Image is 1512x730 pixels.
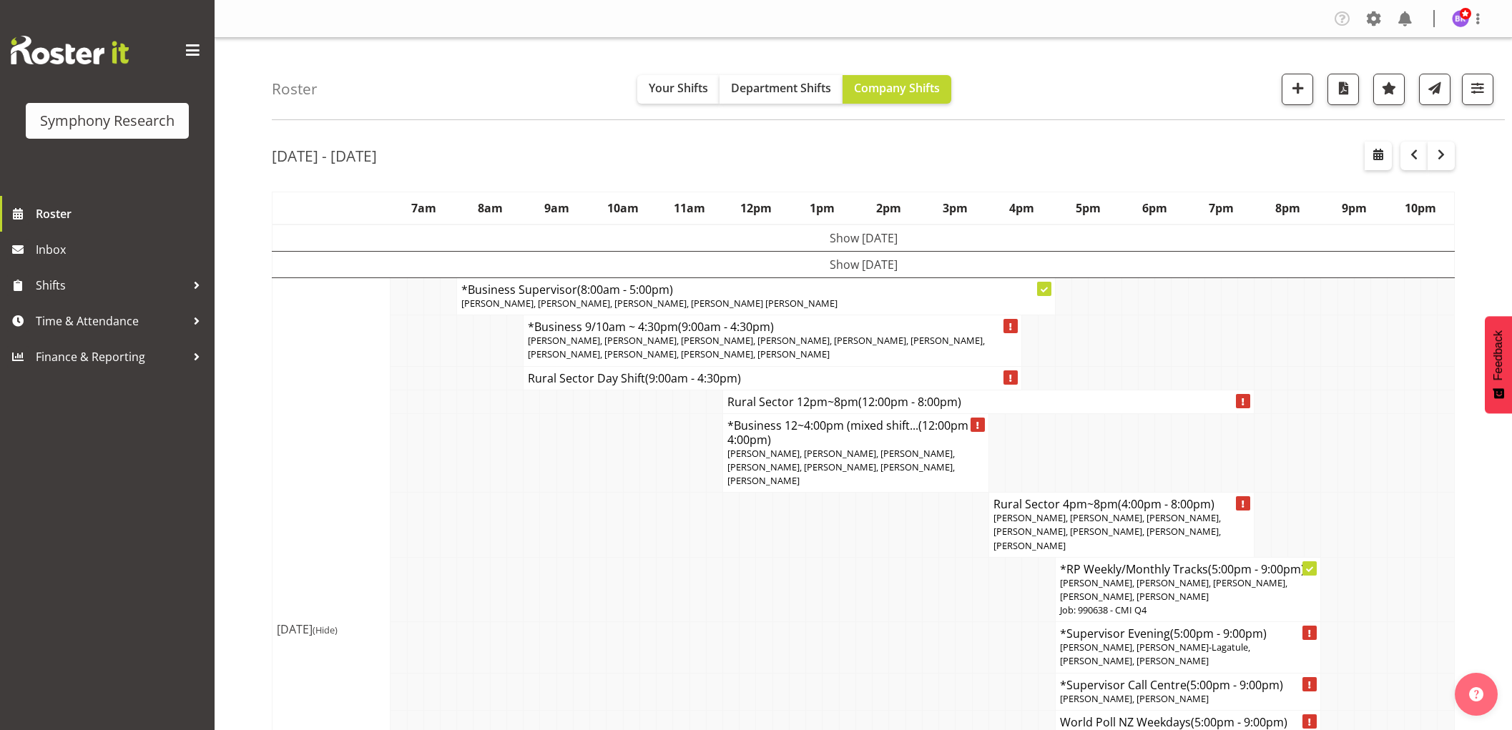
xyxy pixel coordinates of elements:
span: [PERSON_NAME], [PERSON_NAME], [PERSON_NAME], [PERSON_NAME], [PERSON_NAME], [PERSON_NAME], [PERSON... [993,511,1221,551]
h4: *Business 12~4:00pm (mixed shift... [727,418,984,447]
span: Shifts [36,275,186,296]
span: Finance & Reporting [36,346,186,368]
h4: Roster [272,81,318,97]
span: Roster [36,203,207,225]
span: (9:00am - 4:30pm) [645,370,741,386]
h4: *Supervisor Evening [1060,626,1317,641]
img: Rosterit website logo [11,36,129,64]
button: Company Shifts [843,75,951,104]
span: (5:00pm - 9:00pm) [1170,626,1267,641]
th: 10am [590,192,657,225]
span: (5:00pm - 9:00pm) [1208,561,1305,577]
h4: Rural Sector Day Shift [528,371,1017,385]
button: Feedback - Show survey [1485,316,1512,413]
th: 6pm [1121,192,1188,225]
h4: Rural Sector 12pm~8pm [727,395,1250,409]
span: Your Shifts [649,80,708,96]
th: 2pm [855,192,922,225]
span: (9:00am - 4:30pm) [678,319,774,335]
img: help-xxl-2.png [1469,687,1483,701]
span: Feedback [1492,330,1505,380]
span: (8:00am - 5:00pm) [577,282,673,297]
span: [PERSON_NAME], [PERSON_NAME]-Lagatule, [PERSON_NAME], [PERSON_NAME] [1060,641,1250,667]
h4: Rural Sector 4pm~8pm [993,497,1250,511]
th: 10pm [1388,192,1455,225]
th: 7pm [1188,192,1255,225]
td: Show [DATE] [273,225,1455,252]
img: bhavik-kanna1260.jpg [1452,10,1469,27]
th: 8am [457,192,524,225]
h4: *RP Weekly/Monthly Tracks [1060,562,1317,576]
span: [PERSON_NAME], [PERSON_NAME], [PERSON_NAME], [PERSON_NAME], [PERSON_NAME] [1060,576,1287,603]
span: (5:00pm - 9:00pm) [1187,677,1283,693]
button: Select a specific date within the roster. [1365,142,1392,170]
button: Highlight an important date within the roster. [1373,74,1405,105]
th: 9pm [1321,192,1388,225]
th: 7am [391,192,457,225]
span: (4:00pm - 8:00pm) [1118,496,1214,512]
button: Add a new shift [1282,74,1313,105]
th: 3pm [922,192,988,225]
span: [PERSON_NAME], [PERSON_NAME] [1060,692,1209,705]
h4: *Supervisor Call Centre [1060,678,1317,692]
span: (12:00pm - 4:00pm) [727,418,975,448]
span: [PERSON_NAME], [PERSON_NAME], [PERSON_NAME], [PERSON_NAME], [PERSON_NAME], [PERSON_NAME], [PERSON... [528,334,985,360]
div: Symphony Research [40,110,175,132]
p: Job: 990638 - CMI Q4 [1060,603,1317,617]
th: 9am [524,192,590,225]
button: Filter Shifts [1462,74,1493,105]
span: Time & Attendance [36,310,186,332]
button: Download a PDF of the roster according to the set date range. [1327,74,1359,105]
th: 8pm [1255,192,1321,225]
span: (Hide) [313,623,338,636]
h4: *Business 9/10am ~ 4:30pm [528,320,1017,334]
h4: *Business Supervisor [461,282,1050,297]
th: 4pm [988,192,1055,225]
button: Your Shifts [637,75,720,104]
th: 11am [657,192,723,225]
th: 5pm [1055,192,1121,225]
span: Company Shifts [854,80,940,96]
th: 12pm [722,192,789,225]
th: 1pm [789,192,855,225]
span: (12:00pm - 8:00pm) [858,394,961,410]
td: Show [DATE] [273,252,1455,278]
button: Send a list of all shifts for the selected filtered period to all rostered employees. [1419,74,1450,105]
button: Department Shifts [720,75,843,104]
span: [PERSON_NAME], [PERSON_NAME], [PERSON_NAME], [PERSON_NAME] [PERSON_NAME] [461,297,838,310]
span: Department Shifts [731,80,831,96]
h2: [DATE] - [DATE] [272,147,377,165]
span: Inbox [36,239,207,260]
span: [PERSON_NAME], [PERSON_NAME], [PERSON_NAME], [PERSON_NAME], [PERSON_NAME], [PERSON_NAME], [PERSON... [727,447,955,487]
h4: World Poll NZ Weekdays [1060,715,1317,729]
span: (5:00pm - 9:00pm) [1191,714,1287,730]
